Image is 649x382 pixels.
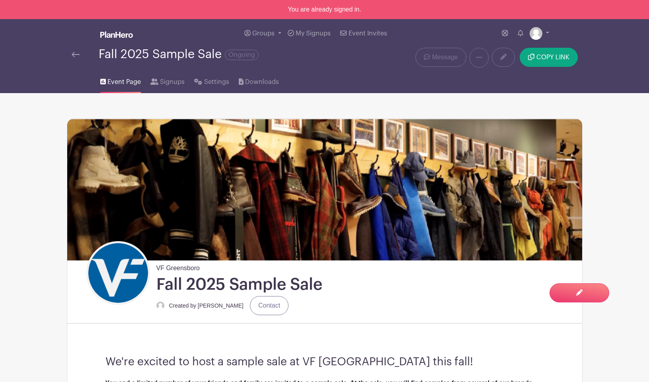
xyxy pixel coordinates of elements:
span: Ongoing [225,50,259,60]
img: default-ce2991bfa6775e67f084385cd625a349d9dcbb7a52a09fb2fda1e96e2d18dcdb.png [156,302,164,310]
img: default-ce2991bfa6775e67f084385cd625a349d9dcbb7a52a09fb2fda1e96e2d18dcdb.png [530,27,542,40]
span: Message [432,53,458,62]
span: Event Invites [349,30,387,37]
a: Settings [194,68,229,93]
span: Downloads [245,77,279,87]
small: Created by [PERSON_NAME] [169,302,244,309]
h1: Fall 2025 Sample Sale [156,275,322,294]
span: Groups [252,30,275,37]
a: My Signups [285,19,334,48]
a: Contact [250,296,288,315]
span: Settings [204,77,229,87]
a: Event Invites [337,19,390,48]
span: My Signups [296,30,331,37]
button: COPY LINK [520,48,577,67]
span: COPY LINK [536,54,569,60]
h3: We're excited to host a sample sale at VF [GEOGRAPHIC_DATA] this fall! [105,355,544,369]
img: logo_white-6c42ec7e38ccf1d336a20a19083b03d10ae64f83f12c07503d8b9e83406b4c7d.svg [100,31,133,38]
span: Signups [160,77,185,87]
span: Event Page [107,77,141,87]
img: Sample%20Sale.png [67,119,582,260]
img: VF_Icon_FullColor_CMYK-small.png [88,243,148,303]
div: Fall 2025 Sample Sale [99,48,259,61]
a: Signups [150,68,185,93]
a: Event Page [100,68,141,93]
a: Message [415,48,466,67]
span: VF Greensboro [156,260,200,273]
img: back-arrow-29a5d9b10d5bd6ae65dc969a981735edf675c4d7a1fe02e03b50dbd4ba3cdb55.svg [72,52,80,57]
a: Groups [241,19,285,48]
a: Downloads [239,68,279,93]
